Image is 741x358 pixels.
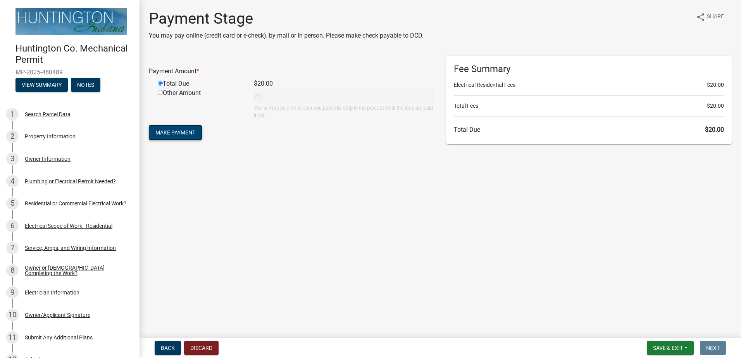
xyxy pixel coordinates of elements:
[143,67,440,76] div: Payment Amount
[25,112,71,117] div: Search Parcel Data
[700,341,726,355] button: Next
[6,242,19,254] div: 7
[149,125,202,140] button: Make Payment
[454,102,724,110] li: Total Fees
[707,12,724,22] span: Share
[6,153,19,165] div: 3
[25,245,116,251] div: Service, Amps, and Wiring Information
[25,134,76,139] div: Property Information
[6,264,19,277] div: 8
[149,31,424,40] p: You may pay online (credit card or e-check), by mail or in person. Please make check payable to DCD.
[653,345,683,351] span: Save & Exit
[6,220,19,232] div: 6
[16,8,127,35] img: Huntington County, Indiana
[152,88,248,119] div: Other Amount
[454,81,724,89] li: Electrical Residential Fees
[707,102,724,110] span: $20.00
[248,79,440,88] div: $20.00
[25,335,93,340] div: Submit Any Additional Plans
[454,126,724,133] h6: Total Due
[25,201,126,206] div: Residential or Commercial Electrical Work?
[16,69,124,76] span: MP-2025-480489
[6,108,19,120] div: 1
[71,82,100,88] wm-modal-confirm: Notes
[25,265,127,276] div: Owner or [DEMOGRAPHIC_DATA] Completing the Work?
[152,79,248,88] div: Total Due
[25,290,79,295] div: Electrician Information
[6,286,19,299] div: 9
[16,78,68,92] button: View Summary
[184,341,219,355] button: Discard
[696,12,705,22] i: share
[25,179,116,184] div: Plumbing or Electrical Permit Needed?
[155,341,181,355] button: Back
[6,331,19,344] div: 11
[6,309,19,321] div: 10
[690,9,730,24] button: shareShare
[161,345,175,351] span: Back
[16,43,133,65] h4: Huntington Co. Mechanical Permit
[71,78,100,92] button: Notes
[25,223,112,229] div: Electrical Scope of Work - Residential
[6,175,19,188] div: 4
[6,197,19,210] div: 5
[6,130,19,143] div: 2
[25,312,90,318] div: Owner/Applicant Signature
[706,345,720,351] span: Next
[16,82,68,88] wm-modal-confirm: Summary
[707,81,724,89] span: $20.00
[454,64,724,75] h6: Fee Summary
[647,341,694,355] button: Save & Exit
[25,156,71,162] div: Owner Information
[149,9,424,28] h1: Payment Stage
[705,126,724,133] span: $20.00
